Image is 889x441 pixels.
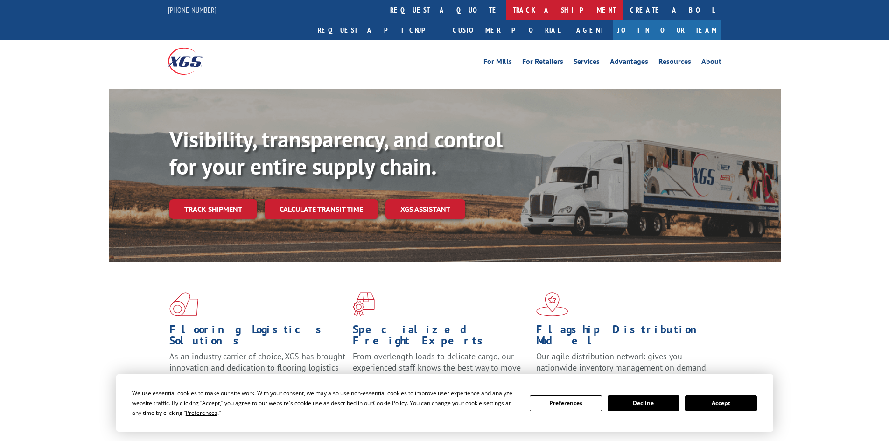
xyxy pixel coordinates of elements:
img: xgs-icon-focused-on-flooring-red [353,292,375,316]
b: Visibility, transparency, and control for your entire supply chain. [169,125,503,181]
div: We use essential cookies to make our site work. With your consent, we may also use non-essential ... [132,388,518,418]
a: Track shipment [169,199,257,219]
a: Resources [658,58,691,68]
h1: Flooring Logistics Solutions [169,324,346,351]
a: Advantages [610,58,648,68]
span: Preferences [186,409,217,417]
a: Join Our Team [613,20,721,40]
img: xgs-icon-flagship-distribution-model-red [536,292,568,316]
span: Cookie Policy [373,399,407,407]
img: xgs-icon-total-supply-chain-intelligence-red [169,292,198,316]
span: As an industry carrier of choice, XGS has brought innovation and dedication to flooring logistics... [169,351,345,384]
a: Calculate transit time [265,199,378,219]
p: From overlength loads to delicate cargo, our experienced staff knows the best way to move your fr... [353,351,529,392]
a: [PHONE_NUMBER] [168,5,217,14]
a: Agent [567,20,613,40]
h1: Flagship Distribution Model [536,324,713,351]
a: For Mills [483,58,512,68]
h1: Specialized Freight Experts [353,324,529,351]
button: Preferences [530,395,602,411]
a: About [701,58,721,68]
button: Decline [608,395,679,411]
button: Accept [685,395,757,411]
div: Cookie Consent Prompt [116,374,773,432]
a: Request a pickup [311,20,446,40]
a: For Retailers [522,58,563,68]
span: Our agile distribution network gives you nationwide inventory management on demand. [536,351,708,373]
a: Services [574,58,600,68]
a: XGS ASSISTANT [385,199,465,219]
a: Customer Portal [446,20,567,40]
